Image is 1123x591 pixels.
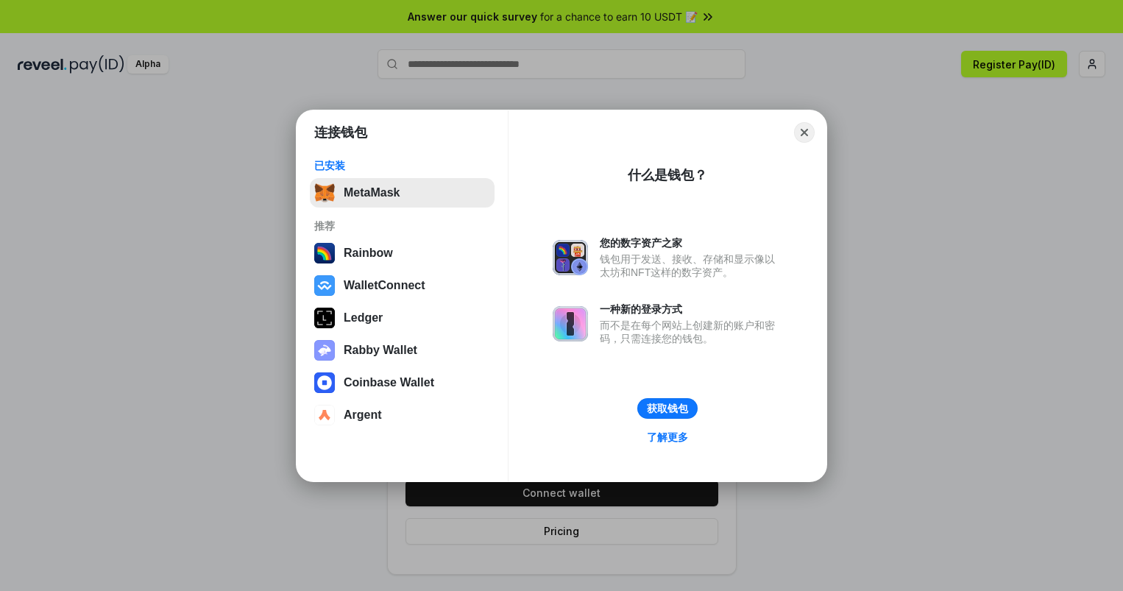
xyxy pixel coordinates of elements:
a: 了解更多 [638,428,697,447]
img: svg+xml,%3Csvg%20xmlns%3D%22http%3A%2F%2Fwww.w3.org%2F2000%2Fsvg%22%20width%3D%2228%22%20height%3... [314,308,335,328]
button: Argent [310,400,495,430]
button: 获取钱包 [637,398,698,419]
button: Ledger [310,303,495,333]
img: svg+xml,%3Csvg%20xmlns%3D%22http%3A%2F%2Fwww.w3.org%2F2000%2Fsvg%22%20fill%3D%22none%22%20viewBox... [553,240,588,275]
button: Rainbow [310,238,495,268]
div: 已安装 [314,159,490,172]
button: WalletConnect [310,271,495,300]
img: svg+xml,%3Csvg%20width%3D%2228%22%20height%3D%2228%22%20viewBox%3D%220%200%2028%2028%22%20fill%3D... [314,372,335,393]
img: svg+xml,%3Csvg%20xmlns%3D%22http%3A%2F%2Fwww.w3.org%2F2000%2Fsvg%22%20fill%3D%22none%22%20viewBox... [553,306,588,341]
div: 了解更多 [647,431,688,444]
div: 什么是钱包？ [628,166,707,184]
div: Ledger [344,311,383,325]
div: 推荐 [314,219,490,233]
button: Rabby Wallet [310,336,495,365]
div: 获取钱包 [647,402,688,415]
h1: 连接钱包 [314,124,367,141]
div: 您的数字资产之家 [600,236,782,250]
div: MetaMask [344,186,400,199]
img: svg+xml,%3Csvg%20fill%3D%22none%22%20height%3D%2233%22%20viewBox%3D%220%200%2035%2033%22%20width%... [314,183,335,203]
button: MetaMask [310,178,495,208]
button: Coinbase Wallet [310,368,495,397]
img: svg+xml,%3Csvg%20width%3D%2228%22%20height%3D%2228%22%20viewBox%3D%220%200%2028%2028%22%20fill%3D... [314,275,335,296]
button: Close [794,122,815,143]
div: Rabby Wallet [344,344,417,357]
div: 一种新的登录方式 [600,302,782,316]
div: 钱包用于发送、接收、存储和显示像以太坊和NFT这样的数字资产。 [600,252,782,279]
div: WalletConnect [344,279,425,292]
div: Coinbase Wallet [344,376,434,389]
img: svg+xml,%3Csvg%20xmlns%3D%22http%3A%2F%2Fwww.w3.org%2F2000%2Fsvg%22%20fill%3D%22none%22%20viewBox... [314,340,335,361]
div: Argent [344,408,382,422]
img: svg+xml,%3Csvg%20width%3D%22120%22%20height%3D%22120%22%20viewBox%3D%220%200%20120%20120%22%20fil... [314,243,335,263]
div: 而不是在每个网站上创建新的账户和密码，只需连接您的钱包。 [600,319,782,345]
div: Rainbow [344,247,393,260]
img: svg+xml,%3Csvg%20width%3D%2228%22%20height%3D%2228%22%20viewBox%3D%220%200%2028%2028%22%20fill%3D... [314,405,335,425]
